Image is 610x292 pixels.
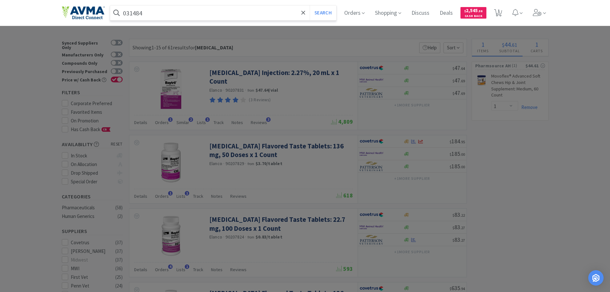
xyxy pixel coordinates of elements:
input: Search by item, sku, manufacturer, ingredient, size... [110,5,337,20]
span: . 58 [478,9,483,13]
button: Search [310,5,336,20]
a: Discuss [409,10,432,16]
a: $2,545.58Cash Back [460,4,486,21]
span: 2,545 [464,7,483,13]
div: Open Intercom Messenger [588,270,604,286]
span: Cash Back [464,14,483,19]
a: 1 [492,11,505,17]
img: e4e33dab9f054f5782a47901c742baa9_102.png [62,6,105,20]
a: Deals [437,10,455,16]
span: $ [464,9,466,13]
